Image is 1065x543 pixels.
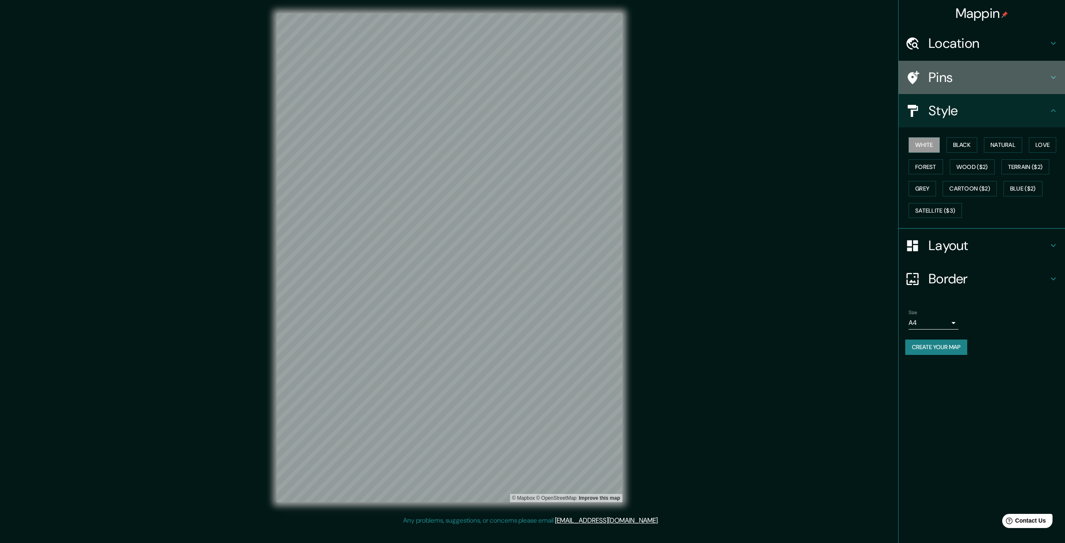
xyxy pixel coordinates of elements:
div: . [659,516,660,526]
a: Map feedback [579,495,620,501]
button: Satellite ($3) [909,203,962,218]
iframe: Help widget launcher [991,511,1056,534]
button: Terrain ($2) [1001,159,1050,175]
label: Size [909,309,917,316]
h4: Style [929,102,1048,119]
button: Wood ($2) [950,159,995,175]
div: Border [899,262,1065,295]
button: Love [1029,137,1056,153]
div: Layout [899,229,1065,262]
button: Grey [909,181,936,196]
div: Pins [899,61,1065,94]
canvas: Map [277,13,622,502]
h4: Layout [929,237,1048,254]
button: Create your map [905,340,967,355]
button: Cartoon ($2) [943,181,997,196]
h4: Mappin [956,5,1008,22]
button: Blue ($2) [1003,181,1043,196]
a: [EMAIL_ADDRESS][DOMAIN_NAME] [555,516,658,525]
h4: Pins [929,69,1048,86]
p: Any problems, suggestions, or concerns please email . [403,516,659,526]
img: pin-icon.png [1001,11,1008,18]
div: Style [899,94,1065,127]
button: White [909,137,940,153]
h4: Location [929,35,1048,52]
a: OpenStreetMap [536,495,577,501]
button: Forest [909,159,943,175]
div: Location [899,27,1065,60]
button: Natural [984,137,1022,153]
div: A4 [909,316,958,330]
div: . [660,516,662,526]
button: Black [946,137,978,153]
h4: Border [929,270,1048,287]
a: Mapbox [512,495,535,501]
